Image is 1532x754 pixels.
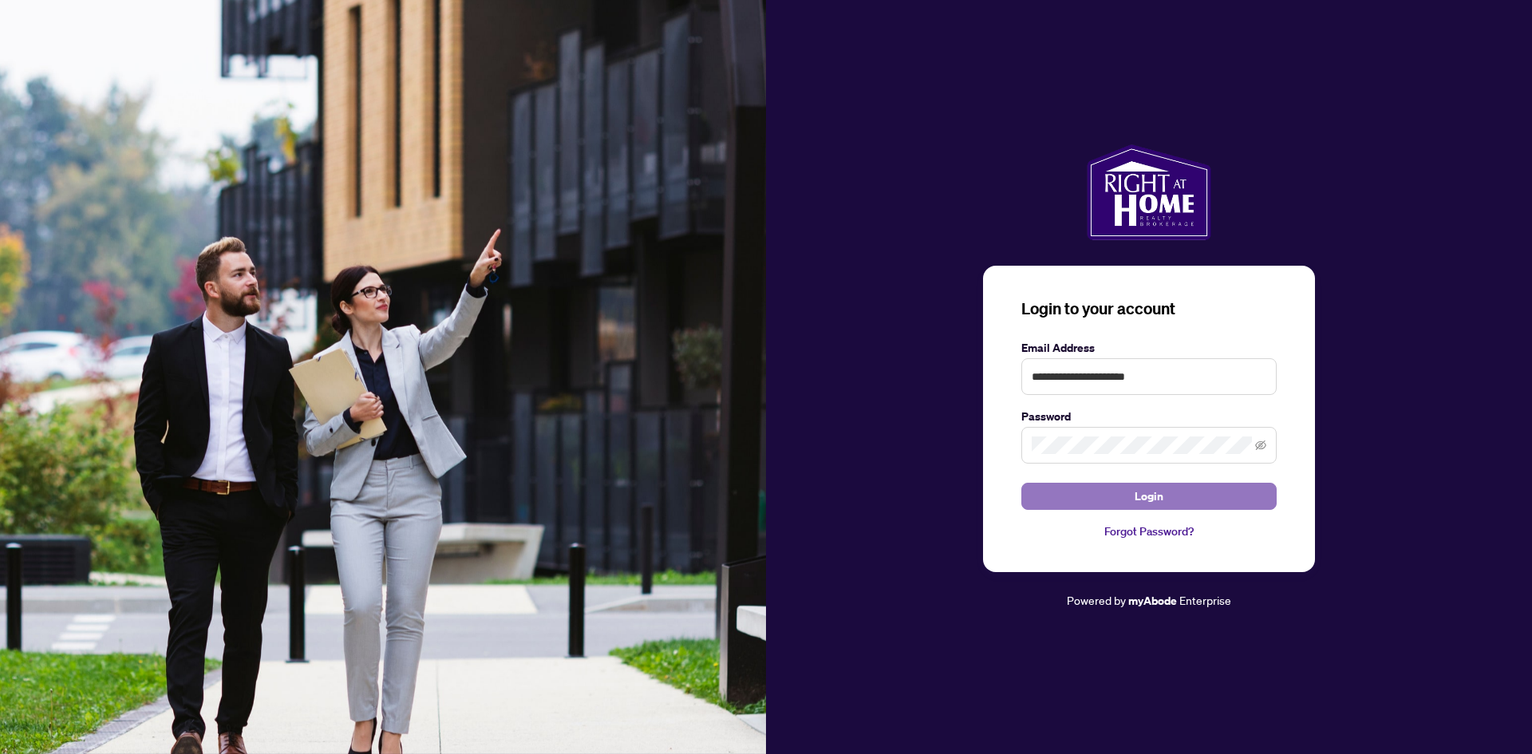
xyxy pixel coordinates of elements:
a: Forgot Password? [1021,523,1277,540]
img: ma-logo [1087,144,1210,240]
button: Login [1021,483,1277,510]
a: myAbode [1128,592,1177,610]
span: Login [1135,484,1163,509]
label: Email Address [1021,339,1277,357]
h3: Login to your account [1021,298,1277,320]
span: Powered by [1067,593,1126,607]
label: Password [1021,408,1277,425]
span: eye-invisible [1255,440,1266,451]
span: Enterprise [1179,593,1231,607]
